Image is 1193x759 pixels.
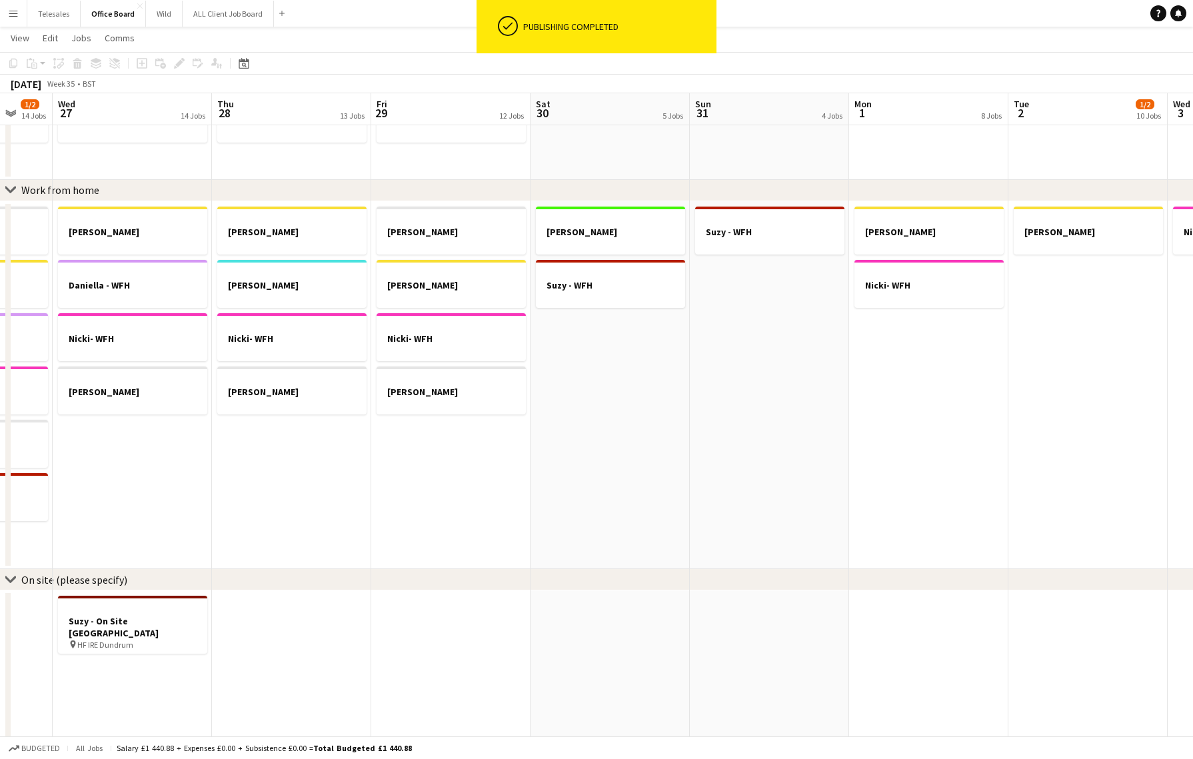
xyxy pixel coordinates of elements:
app-job-card: Nicki- WFH [377,313,526,361]
div: 13 Jobs [340,111,365,121]
app-job-card: [PERSON_NAME] [377,367,526,414]
h3: Suzy - On Site [GEOGRAPHIC_DATA] [58,615,207,639]
span: HF IRE Dundrum [77,640,133,650]
app-job-card: [PERSON_NAME] [217,367,367,414]
span: Sun [695,98,711,110]
button: Wild [146,1,183,27]
span: 27 [56,105,75,121]
app-job-card: [PERSON_NAME] [217,207,367,255]
app-job-card: [PERSON_NAME] [377,260,526,308]
span: 1/2 [1136,99,1154,109]
button: Budgeted [7,741,62,756]
app-job-card: Suzy - WFH [536,260,685,308]
span: Sat [536,98,551,110]
span: 1/2 [21,99,39,109]
h3: Nicki- WFH [217,333,367,345]
h3: [PERSON_NAME] [217,386,367,398]
div: BST [83,79,96,89]
span: 3 [1171,105,1190,121]
div: 14 Jobs [21,111,46,121]
span: 29 [375,105,387,121]
app-job-card: Nicki- WFH [58,313,207,361]
h3: Nicki- WFH [377,333,526,345]
span: Wed [58,98,75,110]
span: All jobs [73,743,105,753]
span: Mon [854,98,872,110]
h3: Suzy - WFH [695,226,844,238]
app-job-card: Suzy - WFH [695,207,844,255]
span: View [11,32,29,44]
div: 12 Jobs [499,111,524,121]
button: Telesales [27,1,81,27]
span: 28 [215,105,234,121]
span: Tue [1014,98,1029,110]
a: Comms [99,29,140,47]
a: View [5,29,35,47]
span: Budgeted [21,744,60,753]
span: Fri [377,98,387,110]
span: Total Budgeted £1 440.88 [313,743,412,753]
div: 4 Jobs [822,111,842,121]
h3: [PERSON_NAME] [536,226,685,238]
div: 14 Jobs [181,111,205,121]
div: Work from home [21,183,99,197]
div: 10 Jobs [1136,111,1161,121]
span: 30 [534,105,551,121]
app-job-card: [PERSON_NAME] [1014,207,1163,255]
span: 31 [693,105,711,121]
span: 1 [852,105,872,121]
div: [DATE] [11,77,41,91]
h3: [PERSON_NAME] [854,226,1004,238]
span: Week 35 [44,79,77,89]
div: 8 Jobs [981,111,1002,121]
app-job-card: [PERSON_NAME] [377,207,526,255]
app-job-card: Daniella - WFH [58,260,207,308]
span: 2 [1012,105,1029,121]
button: ALL Client Job Board [183,1,274,27]
app-job-card: [PERSON_NAME] [217,260,367,308]
div: Salary £1 440.88 + Expenses £0.00 + Subsistence £0.00 = [117,743,412,753]
app-job-card: [PERSON_NAME] [58,207,207,255]
app-job-card: [PERSON_NAME] [854,207,1004,255]
app-job-card: [PERSON_NAME] [58,367,207,414]
span: Thu [217,98,234,110]
app-job-card: [PERSON_NAME] [536,207,685,255]
h3: Daniella - WFH [58,279,207,291]
div: Publishing completed [523,21,711,33]
span: Comms [105,32,135,44]
div: 5 Jobs [662,111,683,121]
button: Office Board [81,1,146,27]
span: Jobs [71,32,91,44]
app-job-card: Suzy - On Site [GEOGRAPHIC_DATA] HF IRE Dundrum [58,596,207,654]
h3: Suzy - WFH [536,279,685,291]
h3: [PERSON_NAME] [377,386,526,398]
h3: [PERSON_NAME] [1014,226,1163,238]
h3: [PERSON_NAME] [377,279,526,291]
a: Jobs [66,29,97,47]
span: Wed [1173,98,1190,110]
app-job-card: Nicki- WFH [854,260,1004,308]
h3: Nicki- WFH [854,279,1004,291]
h3: [PERSON_NAME] [58,226,207,238]
a: Edit [37,29,63,47]
app-job-card: Nicki- WFH [217,313,367,361]
div: On site (please specify) [21,573,127,586]
h3: [PERSON_NAME] [217,279,367,291]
